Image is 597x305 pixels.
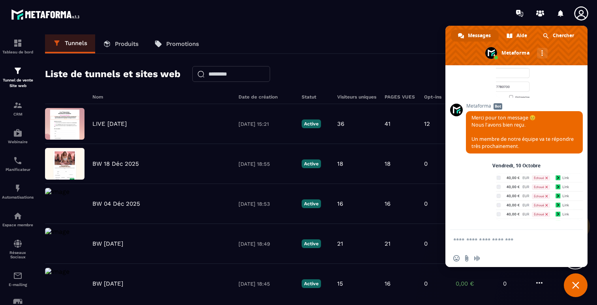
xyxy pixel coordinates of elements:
img: email [13,271,23,280]
img: scheduler [13,156,23,165]
h6: Date de création [238,94,294,100]
p: Planificateur [2,167,34,172]
p: Active [302,159,321,168]
h6: Visiteurs uniques [337,94,377,100]
a: automationsautomationsEspace membre [2,205,34,233]
p: Active [302,199,321,208]
p: [DATE] 15:21 [238,121,294,127]
img: automations [13,128,23,138]
p: 0,00 € [456,280,495,287]
div: Fermer le chat [564,273,588,297]
p: 41 [385,120,390,127]
p: [DATE] 18:45 [238,281,294,287]
p: 16 [385,280,390,287]
p: Tableau de bord [2,50,34,54]
img: formation [13,38,23,48]
h6: Nom [92,94,231,100]
h6: Statut [302,94,329,100]
p: Active [302,239,321,248]
p: 18 [337,160,343,167]
span: Chercher [553,30,574,42]
p: [DATE] 18:53 [238,201,294,207]
img: formation [13,66,23,76]
span: Metaforma [466,103,583,109]
p: 0 [424,280,428,287]
a: schedulerschedulerPlanificateur [2,150,34,178]
div: Autres canaux [537,48,548,59]
textarea: Entrez votre message... [453,237,562,244]
p: 16 [337,200,343,207]
p: BW [DATE] [92,280,123,287]
span: Messages [468,30,491,42]
img: image [45,148,84,180]
h2: Liste de tunnels et sites web [45,66,180,82]
p: Promotions [166,40,199,47]
p: Produits [115,40,139,47]
img: automations [13,184,23,193]
p: Webinaire [2,140,34,144]
p: CRM [2,112,34,116]
p: 21 [385,240,390,247]
img: image [45,108,84,140]
span: Envoyer un fichier [464,255,470,261]
h6: PAGES VUES [385,94,416,100]
p: 0 [424,200,428,207]
img: automations [13,211,23,221]
p: [DATE] 18:49 [238,241,294,247]
p: 16 [385,200,390,207]
span: Message audio [474,255,480,261]
a: formationformationTableau de bord [2,32,34,60]
p: E-mailing [2,282,34,287]
img: logo [11,7,82,22]
img: formation [13,100,23,110]
img: image [45,268,69,275]
p: 0 [424,160,428,167]
a: social-networksocial-networkRéseaux Sociaux [2,233,34,265]
p: 21 [337,240,343,247]
a: formationformationCRM [2,95,34,122]
p: Active [302,119,321,128]
a: Tunnels [45,34,95,53]
p: 12 [424,120,430,127]
p: BW 04 Déc 2025 [92,200,140,207]
p: Tunnels [65,40,87,47]
img: social-network [13,239,23,248]
span: Aide [516,30,527,42]
a: automationsautomationsWebinaire [2,122,34,150]
div: Messages [451,30,499,42]
p: 0 [503,280,527,287]
p: 0 [424,240,428,247]
a: automationsautomationsAutomatisations [2,178,34,205]
img: image [45,188,69,195]
a: Promotions [146,34,207,53]
div: Chercher [536,30,582,42]
p: Réseaux Sociaux [2,250,34,259]
img: image [45,228,69,235]
p: BW 18 Déc 2025 [92,160,139,167]
p: LIVE [DATE] [92,120,127,127]
p: Espace membre [2,223,34,227]
p: Active [302,279,321,288]
p: Tunnel de vente Site web [2,78,34,89]
span: Bot [494,103,502,110]
span: Insérer un emoji [453,255,460,261]
a: Produits [95,34,146,53]
div: Vendredi, 10 Octobre [492,163,541,168]
p: Automatisations [2,195,34,199]
p: 18 [385,160,390,167]
p: BW [DATE] [92,240,123,247]
p: 36 [337,120,344,127]
a: emailemailE-mailing [2,265,34,293]
a: formationformationTunnel de vente Site web [2,60,34,95]
span: Merci pour ton message 😊 Nous l’avons bien reçu. Un membre de notre équipe va te répondre très pr... [471,114,574,150]
h6: Opt-ins [424,94,448,100]
div: Aide [499,30,535,42]
p: [DATE] 18:55 [238,161,294,167]
p: 15 [337,280,343,287]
